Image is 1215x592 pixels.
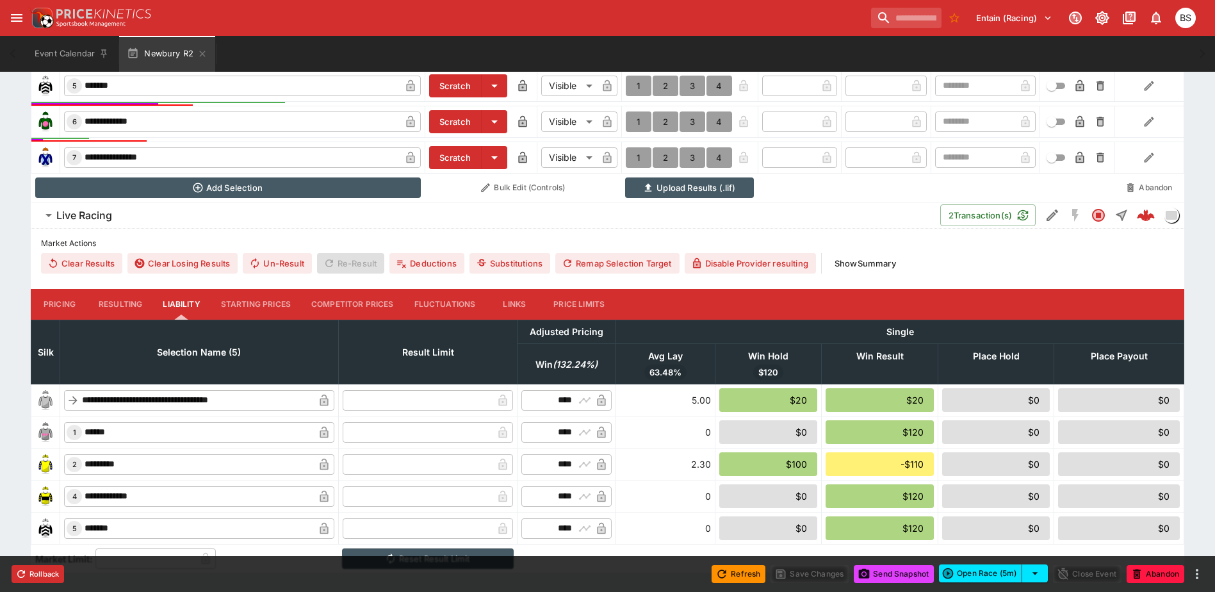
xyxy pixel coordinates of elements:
div: 0 [620,489,710,503]
button: 1 [626,111,651,132]
button: Liability [152,289,210,320]
button: Clear Losing Results [127,253,238,274]
button: Pricing [31,289,88,320]
div: Brendan Scoble [1175,8,1196,28]
button: Price Limits [543,289,615,320]
button: Open Race (5m) [939,564,1022,582]
div: $0 [719,516,818,540]
span: Mark an event as closed and abandoned. [1127,566,1184,579]
img: runner 6 [35,111,56,132]
button: Substitutions [469,253,550,274]
button: Edit Detail [1041,204,1064,227]
div: $20 [719,388,818,412]
button: Select Tenant [968,8,1060,28]
button: Add Selection [35,177,421,198]
button: 3 [680,111,705,132]
button: Straight [1110,204,1133,227]
button: more [1189,566,1205,582]
img: logo-cerberus--red.svg [1137,206,1155,224]
button: Bulk Edit (Controls) [428,177,617,198]
button: Scratch [429,146,482,169]
button: No Bookmarks [944,8,965,28]
button: Rollback [12,565,64,583]
div: $0 [1058,388,1180,412]
span: Un-Result [243,253,311,274]
label: Market Actions [41,234,1174,253]
button: SGM Disabled [1064,204,1087,227]
div: $0 [942,516,1050,540]
div: $0 [1058,420,1180,444]
h3: Market Limit: [35,552,93,566]
div: $0 [1058,516,1180,540]
button: 1 [626,147,651,168]
span: 7 [70,153,79,162]
button: Newbury R2 [119,36,215,72]
span: Win(132.24%) [521,357,612,372]
div: $0 [942,388,1050,412]
span: Place Hold [959,349,1034,364]
div: Visible [541,76,597,96]
button: 2 [653,147,678,168]
img: liveracing [1164,208,1178,222]
button: 4 [706,76,732,96]
div: $0 [1058,452,1180,476]
button: select merge strategy [1022,564,1048,582]
button: Resulting [88,289,152,320]
button: Remap Selection Target [555,253,680,274]
svg: Closed [1091,208,1106,223]
button: Send Snapshot [854,565,934,583]
div: liveracing [1164,208,1179,223]
div: -$110 [826,452,934,476]
button: Closed [1087,204,1110,227]
div: Visible [541,111,597,132]
img: runner 4 [35,486,56,507]
button: Scratch [429,110,482,133]
button: Documentation [1118,6,1141,29]
button: Fluctuations [404,289,486,320]
span: Selection Name (5) [143,345,255,360]
span: 1 [70,428,79,437]
button: Abandon [1118,177,1180,198]
button: Scratch [429,74,482,97]
input: search [871,8,942,28]
button: 2Transaction(s) [940,204,1036,226]
div: 3d410357-32ed-4947-9091-6eea3822c311 [1137,206,1155,224]
button: 4 [706,111,732,132]
button: Links [485,289,543,320]
img: runner 5 [35,76,56,96]
button: Competitor Prices [301,289,404,320]
button: 3 [680,147,705,168]
span: Re-Result [317,253,384,274]
div: $120 [826,516,934,540]
img: Sportsbook Management [56,21,126,27]
span: 6 [70,117,79,126]
button: ShowSummary [827,253,904,274]
img: runner 7 [35,147,56,168]
button: Starting Prices [211,289,301,320]
div: $0 [719,420,818,444]
th: Result Limit [338,320,517,384]
th: Adjusted Pricing [518,320,616,343]
button: Notifications [1145,6,1168,29]
div: split button [939,564,1048,582]
div: 2.30 [620,457,710,471]
span: 4 [70,492,79,501]
th: Silk [31,320,60,384]
em: ( 132.24 %) [553,357,598,372]
button: 1 [626,76,651,96]
span: $120 [753,366,783,379]
div: 5.00 [620,393,710,407]
div: 0 [620,522,710,535]
button: 2 [653,76,678,96]
div: $100 [719,452,818,476]
span: 2 [70,460,79,469]
span: 5 [70,81,79,90]
span: Place Payout [1077,349,1162,364]
span: Win Result [842,349,918,364]
h6: Live Racing [56,209,112,222]
button: Deductions [389,253,464,274]
div: $0 [719,484,818,508]
div: $0 [942,484,1050,508]
img: runner 5 [35,518,56,539]
div: 0 [620,425,710,439]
